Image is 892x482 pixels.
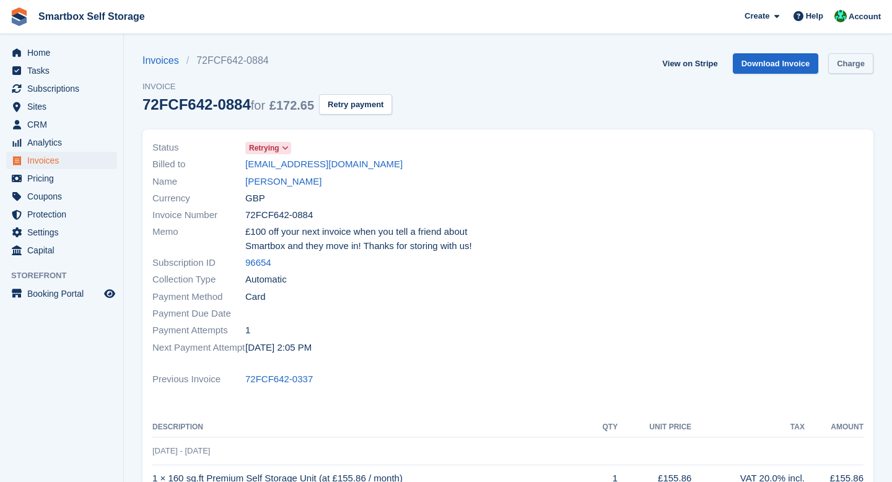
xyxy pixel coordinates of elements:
[245,225,501,253] span: £100 off your next invoice when you tell a friend about Smartbox and they move in! Thanks for sto...
[27,116,102,133] span: CRM
[10,7,28,26] img: stora-icon-8386f47178a22dfd0bd8f6a31ec36ba5ce8667c1dd55bd0f319d3a0aa187defe.svg
[6,224,117,241] a: menu
[618,418,691,437] th: Unit Price
[834,10,847,22] img: Elinor Shepherd
[27,206,102,223] span: Protection
[828,53,873,74] a: Charge
[152,191,245,206] span: Currency
[251,99,265,112] span: for
[27,44,102,61] span: Home
[27,152,102,169] span: Invoices
[6,98,117,115] a: menu
[152,157,245,172] span: Billed to
[6,62,117,79] a: menu
[269,99,314,112] span: £172.65
[27,80,102,97] span: Subscriptions
[152,141,245,155] span: Status
[591,418,618,437] th: QTY
[245,273,287,287] span: Automatic
[152,341,245,355] span: Next Payment Attempt
[245,141,291,155] a: Retrying
[27,285,102,302] span: Booking Portal
[142,53,186,68] a: Invoices
[33,6,150,27] a: Smartbox Self Storage
[6,170,117,187] a: menu
[102,286,117,301] a: Preview store
[152,307,245,321] span: Payment Due Date
[152,225,245,253] span: Memo
[152,418,591,437] th: Description
[245,175,321,189] a: [PERSON_NAME]
[249,142,279,154] span: Retrying
[806,10,823,22] span: Help
[6,206,117,223] a: menu
[319,94,392,115] button: Retry payment
[6,285,117,302] a: menu
[6,134,117,151] a: menu
[152,256,245,270] span: Subscription ID
[27,224,102,241] span: Settings
[27,134,102,151] span: Analytics
[152,446,210,455] span: [DATE] - [DATE]
[6,152,117,169] a: menu
[245,290,266,304] span: Card
[849,11,881,23] span: Account
[245,256,271,270] a: 96654
[27,98,102,115] span: Sites
[152,273,245,287] span: Collection Type
[6,116,117,133] a: menu
[245,341,312,355] time: 2025-09-23 13:05:17 UTC
[27,242,102,259] span: Capital
[152,323,245,338] span: Payment Attempts
[245,208,313,222] span: 72FCF642-0884
[152,208,245,222] span: Invoice Number
[657,53,722,74] a: View on Stripe
[245,323,250,338] span: 1
[11,269,123,282] span: Storefront
[245,191,265,206] span: GBP
[142,53,392,68] nav: breadcrumbs
[6,44,117,61] a: menu
[142,96,314,113] div: 72FCF642-0884
[152,175,245,189] span: Name
[152,372,245,387] span: Previous Invoice
[733,53,819,74] a: Download Invoice
[805,418,864,437] th: Amount
[6,80,117,97] a: menu
[745,10,769,22] span: Create
[691,418,805,437] th: Tax
[6,242,117,259] a: menu
[27,170,102,187] span: Pricing
[142,81,392,93] span: Invoice
[6,188,117,205] a: menu
[152,290,245,304] span: Payment Method
[27,188,102,205] span: Coupons
[245,157,403,172] a: [EMAIL_ADDRESS][DOMAIN_NAME]
[27,62,102,79] span: Tasks
[245,372,313,387] a: 72FCF642-0337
